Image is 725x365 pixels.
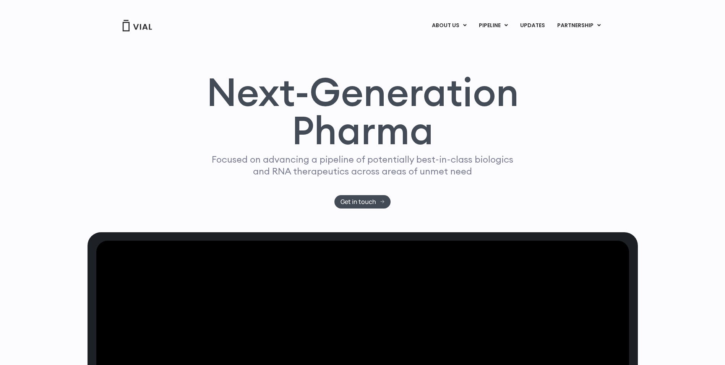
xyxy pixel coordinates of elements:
p: Focused on advancing a pipeline of potentially best-in-class biologics and RNA therapeutics acros... [209,153,517,177]
a: ABOUT USMenu Toggle [426,19,472,32]
a: PARTNERSHIPMenu Toggle [551,19,607,32]
a: PIPELINEMenu Toggle [473,19,514,32]
a: UPDATES [514,19,551,32]
img: Vial Logo [122,20,152,31]
a: Get in touch [334,195,391,209]
span: Get in touch [341,199,376,205]
h1: Next-Generation Pharma [197,73,528,150]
